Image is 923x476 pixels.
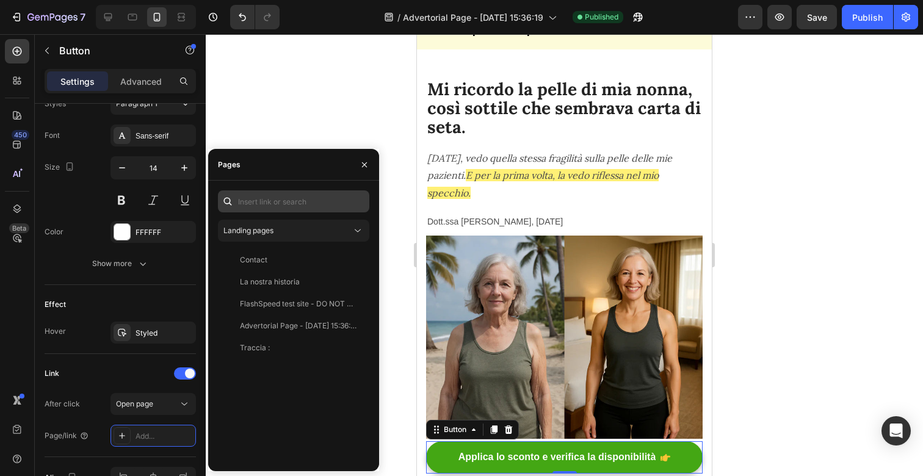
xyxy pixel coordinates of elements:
button: Open page [110,393,196,415]
div: Open Intercom Messenger [881,416,911,445]
div: Link [45,368,59,379]
div: La nostra historia [240,276,300,287]
div: Traccia : [240,342,270,353]
span: Save [807,12,827,23]
div: Font [45,130,60,141]
div: 450 [12,130,29,140]
div: Undo/Redo [230,5,280,29]
div: Color [45,226,63,237]
button: Save [797,5,837,29]
div: FlashSpeed test site - DO NOT DELETE [240,298,357,309]
span: Landing pages [223,226,273,235]
div: Add... [136,431,193,442]
button: Show more [45,253,196,275]
div: Hover [45,326,66,337]
input: Insert link or search [218,190,369,212]
div: Contact [240,254,267,265]
div: Styles [45,98,66,109]
button: 7 [5,5,91,29]
span: / [397,11,400,24]
span: Published [585,12,618,23]
div: Size [45,159,77,176]
p: Button [59,43,163,58]
span: Advertorial Page - [DATE] 15:36:19 [403,11,543,24]
div: Sans-serif [136,131,193,142]
div: Beta [9,223,29,233]
p: Settings [60,75,95,88]
div: After click [45,398,80,409]
span: Open page [116,399,153,408]
div: Styled [136,328,193,339]
iframe: Design area [417,34,712,476]
div: Publish [852,11,883,24]
div: FFFFFF [136,227,193,238]
div: Effect [45,299,66,310]
div: Show more [92,258,149,270]
div: Pages [218,159,241,170]
button: Landing pages [218,220,369,242]
p: 7 [80,10,85,24]
div: Page/link [45,430,89,441]
p: Advanced [120,75,162,88]
div: Advertorial Page - [DATE] 15:36:19 [240,320,357,331]
span: Paragraph 1 [116,98,157,109]
button: Publish [842,5,893,29]
button: Paragraph 1 [110,93,196,115]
